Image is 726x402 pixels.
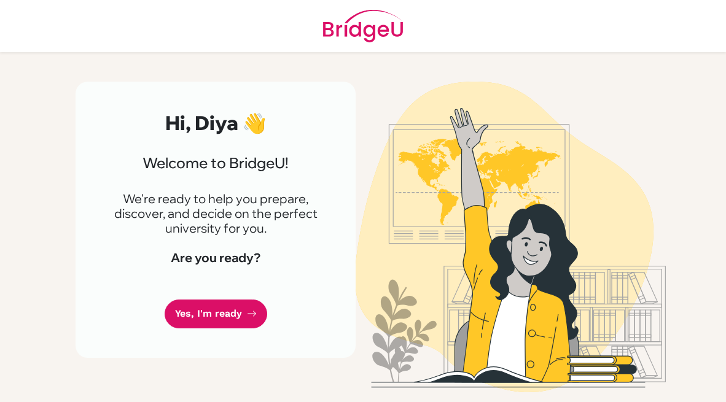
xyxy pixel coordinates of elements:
a: Yes, I'm ready [165,300,267,328]
p: We're ready to help you prepare, discover, and decide on the perfect university for you. [105,191,326,236]
h4: Are you ready? [105,250,326,265]
h3: Welcome to BridgeU! [105,154,326,172]
h2: Hi, Diya 👋 [105,111,326,134]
